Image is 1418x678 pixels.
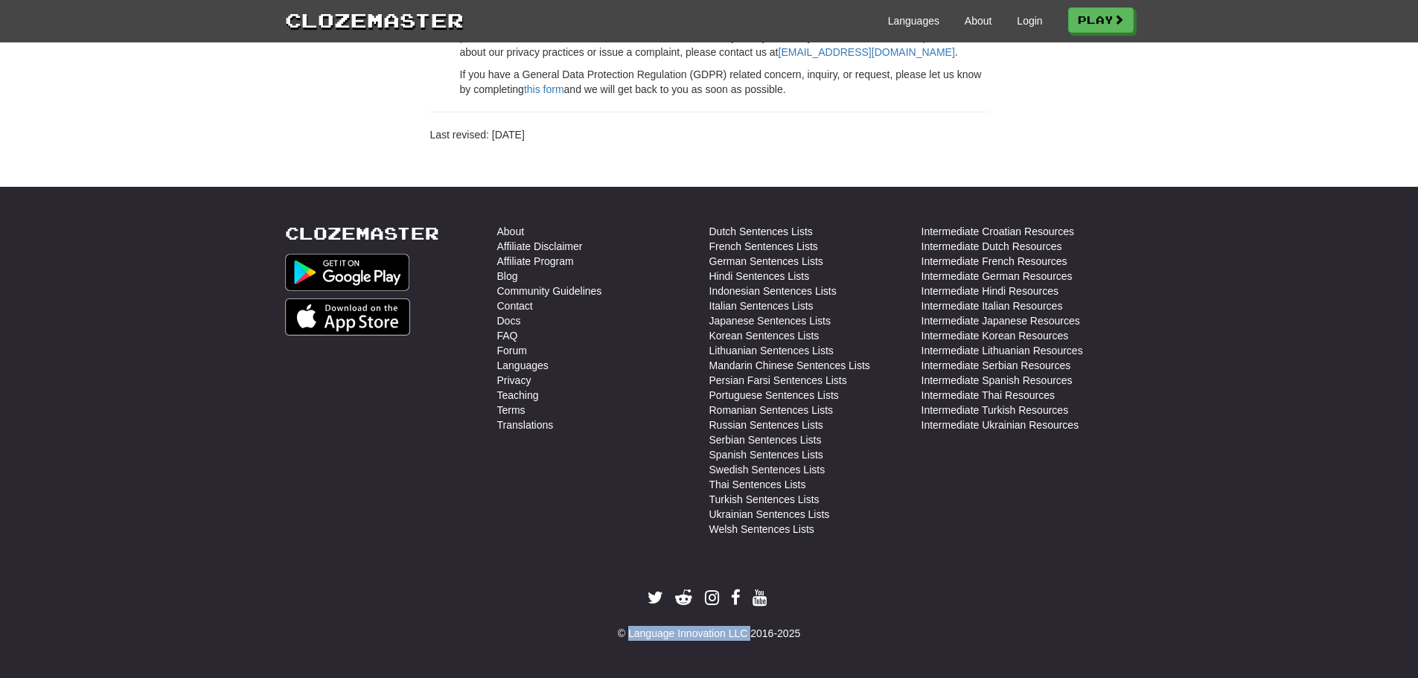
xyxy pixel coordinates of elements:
a: Intermediate Turkish Resources [922,403,1069,418]
a: [EMAIL_ADDRESS][DOMAIN_NAME] [779,46,955,58]
a: About [965,13,992,28]
a: Russian Sentences Lists [709,418,823,432]
img: Get it on Google Play [285,254,410,291]
div: © Language Innovation LLC 2016-2025 [285,626,1134,641]
a: Persian Farsi Sentences Lists [709,373,847,388]
a: Ukrainian Sentences Lists [709,507,830,522]
a: Intermediate Japanese Resources [922,313,1080,328]
a: Clozemaster [285,224,439,243]
a: Lithuanian Sentences Lists [709,343,834,358]
a: Teaching [497,388,539,403]
a: Romanian Sentences Lists [709,403,834,418]
p: If you have a General Data Protection Regulation (GDPR) related concern, inquiry, or request, ple... [460,67,989,97]
a: Indonesian Sentences Lists [709,284,837,298]
a: Languages [888,13,939,28]
a: French Sentences Lists [709,239,818,254]
a: Swedish Sentences Lists [709,462,825,477]
a: Clozemaster [285,6,464,33]
a: Intermediate Croatian Resources [922,224,1074,239]
a: Welsh Sentences Lists [709,522,814,537]
a: Intermediate Italian Resources [922,298,1063,313]
a: Intermediate Hindi Resources [922,284,1058,298]
a: Login [1017,13,1042,28]
a: Community Guidelines [497,284,602,298]
a: Privacy [497,373,531,388]
a: Hindi Sentences Lists [709,269,810,284]
a: Spanish Sentences Lists [709,447,823,462]
a: Intermediate Ukrainian Resources [922,418,1079,432]
a: Languages [497,358,549,373]
a: Mandarin Chinese Sentences Lists [709,358,870,373]
a: Dutch Sentences Lists [709,224,813,239]
a: About [497,224,525,239]
a: Japanese Sentences Lists [709,313,831,328]
a: Intermediate Spanish Resources [922,373,1073,388]
a: Turkish Sentences Lists [709,492,820,507]
p: Last revised: [DATE] [430,127,989,142]
a: Italian Sentences Lists [709,298,814,313]
a: Portuguese Sentences Lists [709,388,839,403]
a: Forum [497,343,527,358]
img: Get it on App Store [285,298,411,336]
a: Intermediate Thai Resources [922,388,1055,403]
a: German Sentences Lists [709,254,823,269]
a: Affiliate Program [497,254,574,269]
a: Intermediate German Resources [922,269,1073,284]
a: Intermediate Korean Resources [922,328,1069,343]
a: Serbian Sentences Lists [709,432,822,447]
a: Contact [497,298,533,313]
a: Translations [497,418,554,432]
a: Thai Sentences Lists [709,477,806,492]
a: Intermediate Dutch Resources [922,239,1062,254]
a: Intermediate Lithuanian Resources [922,343,1083,358]
a: Blog [497,269,518,284]
a: this form [524,83,564,95]
a: Korean Sentences Lists [709,328,820,343]
a: Play [1068,7,1134,33]
a: Intermediate French Resources [922,254,1067,269]
a: Affiliate Disclaimer [497,239,583,254]
a: FAQ [497,328,518,343]
a: Terms [497,403,526,418]
a: Docs [497,313,521,328]
a: Intermediate Serbian Resources [922,358,1071,373]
